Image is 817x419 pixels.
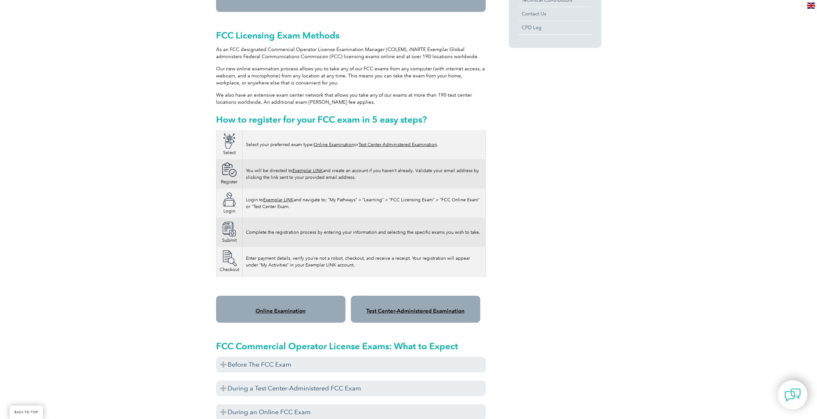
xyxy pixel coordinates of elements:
[518,21,592,34] a: CPD Log
[242,130,485,159] td: Select your preferred exam type: or .
[216,159,242,188] td: Register
[216,247,242,276] td: Checkout
[785,387,801,403] img: contact-chat.png
[216,218,242,247] td: Submit
[366,308,465,314] a: Test Center-Administered Examination
[807,3,815,9] img: en
[242,218,485,247] td: Complete the registration process by entering your information and selecting the specific exams y...
[216,114,486,125] h2: How to register for your FCC exam in 5 easy steps?
[216,357,486,372] h3: Before The FCC Exam
[10,406,43,419] a: BACK TO TOP
[216,65,486,86] p: Our new online examination process allows you to take any of our FCC exams from any computer (wit...
[263,197,294,203] a: Exemplar LINK
[216,380,486,396] h3: During a Test Center-Administered FCC Exam
[359,142,437,147] a: Test Center-Administered Examination
[518,7,592,21] a: Contact Us
[216,46,486,60] p: As an FCC designated Commercial Operator License Examination Manager (COLEM), iNARTE Exemplar Glo...
[292,168,323,173] a: Exemplar LINK
[242,159,485,188] td: You will be directed to and create an account if you haven’t already. Validate your email address...
[216,30,486,40] h2: FCC Licensing Exam Methods
[256,308,306,314] a: Online Examination
[216,92,486,106] p: We also have an extensive exam center network that allows you take any of our exams at more than ...
[314,142,354,147] a: Online Examination
[242,188,485,218] td: Login to and navigate to: “My Pathways” > “Learning” > “FCC Licensing Exam” > “FCC Online Exam” o...
[216,341,486,351] h2: FCC Commercial Operator License Exams: What to Expect
[216,130,242,159] td: Select
[242,247,485,276] td: Enter payment details, verify you’re not a robot, checkout, and receive a receipt. Your registrat...
[216,188,242,218] td: Login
